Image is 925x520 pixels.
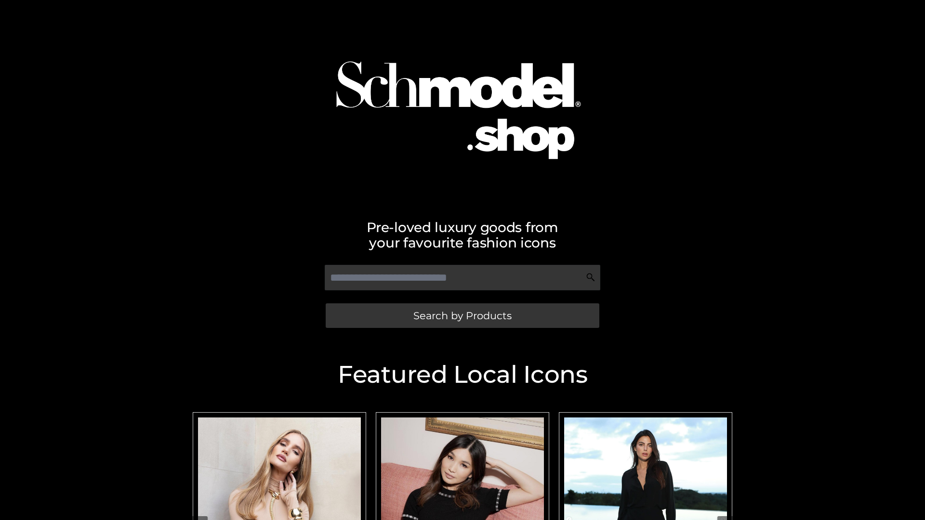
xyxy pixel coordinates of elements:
img: Search Icon [586,273,595,282]
a: Search by Products [326,303,599,328]
h2: Pre-loved luxury goods from your favourite fashion icons [188,220,737,250]
span: Search by Products [413,311,512,321]
h2: Featured Local Icons​ [188,363,737,387]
